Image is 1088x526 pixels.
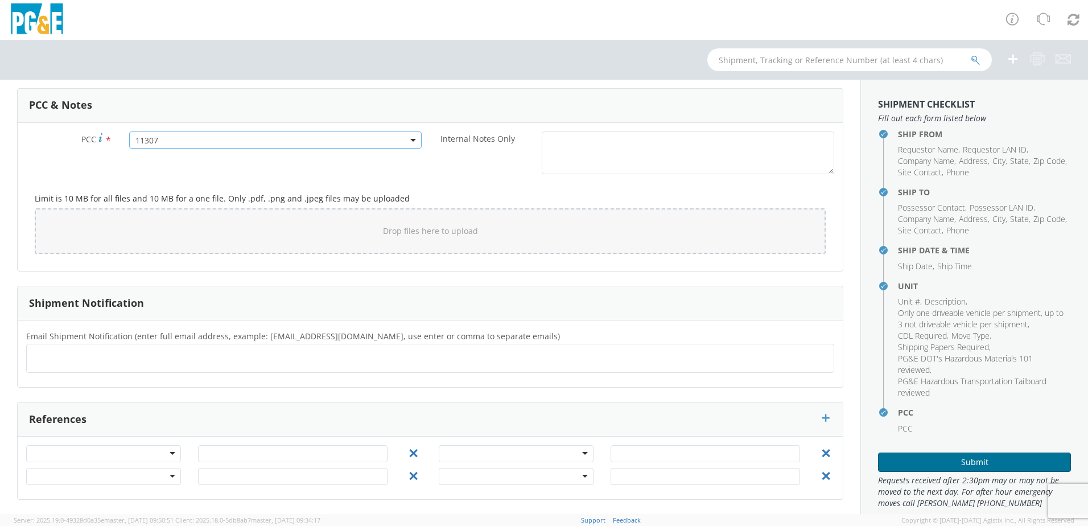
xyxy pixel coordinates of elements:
span: Phone [946,167,969,178]
li: , [898,144,960,155]
span: Email Shipment Notification (enter full email address, example: jdoe01@agistix.com, use enter or ... [26,331,560,342]
li: , [898,167,943,178]
h3: PCC & Notes [29,100,92,111]
h5: Limit is 10 MB for all files and 10 MB for a one file. Only .pdf, .png and .jpeg files may be upl... [35,194,826,203]
span: Server: 2025.19.0-49328d0a35e [14,516,174,524]
li: , [1033,213,1067,225]
span: Company Name [898,155,954,166]
span: Site Contact [898,225,942,236]
span: master, [DATE] 09:50:51 [104,516,174,524]
span: Description [925,296,966,307]
span: master, [DATE] 09:34:17 [251,516,320,524]
h4: Ship From [898,130,1071,138]
h4: Unit [898,282,1071,290]
strong: Shipment Checklist [878,98,975,110]
li: , [1033,155,1067,167]
li: , [898,296,922,307]
span: Copyright © [DATE]-[DATE] Agistix Inc., All Rights Reserved [901,516,1074,525]
li: , [959,155,990,167]
span: PCC [898,423,913,434]
span: Requestor Name [898,144,958,155]
span: City [992,155,1005,166]
li: , [925,296,967,307]
h3: References [29,414,86,425]
span: PG&E DOT's Hazardous Materials 101 reviewed [898,353,1033,375]
span: State [1010,213,1029,224]
span: Only one driveable vehicle per shipment, up to 3 not driveable vehicle per shipment [898,307,1064,330]
li: , [970,202,1035,213]
h4: Ship To [898,188,1071,196]
span: Client: 2025.18.0-5db8ab7 [175,516,320,524]
li: , [898,213,956,225]
span: State [1010,155,1029,166]
button: Submit [878,453,1071,472]
span: Requestor LAN ID [963,144,1027,155]
span: Drop files here to upload [383,225,478,236]
span: 11307 [135,135,415,146]
span: Possessor LAN ID [970,202,1033,213]
span: Fill out each form listed below [878,113,1071,124]
span: Possessor Contact [898,202,965,213]
li: , [898,342,991,353]
input: Shipment, Tracking or Reference Number (at least 4 chars) [707,48,992,71]
span: Internal Notes Only [440,133,515,144]
span: Site Contact [898,167,942,178]
li: , [992,213,1007,225]
li: , [898,353,1068,376]
span: CDL Required [898,330,947,341]
h3: Shipment Notification [29,298,144,309]
a: Feedback [613,516,641,524]
li: , [898,307,1068,330]
li: , [898,202,967,213]
li: , [959,213,990,225]
span: Address [959,213,988,224]
a: Support [581,516,605,524]
li: , [963,144,1028,155]
h4: Ship Date & Time [898,246,1071,254]
span: PCC [81,134,96,145]
li: , [1010,213,1031,225]
li: , [898,261,934,272]
span: Shipping Papers Required [898,342,989,352]
img: pge-logo-06675f144f4cfa6a6814.png [9,3,65,37]
li: , [898,330,949,342]
li: , [951,330,991,342]
span: PG&E Hazardous Transportation Tailboard reviewed [898,376,1046,398]
h4: PCC [898,408,1071,417]
li: , [1010,155,1031,167]
span: Unit # [898,296,920,307]
span: Company Name [898,213,954,224]
li: , [992,155,1007,167]
span: Phone [946,225,969,236]
span: Address [959,155,988,166]
span: Ship Time [937,261,972,272]
span: 11307 [129,131,422,149]
span: City [992,213,1005,224]
li: , [898,225,943,236]
span: Zip Code [1033,155,1065,166]
span: Ship Date [898,261,933,272]
span: Move Type [951,330,990,341]
li: , [898,155,956,167]
span: Requests received after 2:30pm may or may not be moved to the next day. For after hour emergency ... [878,475,1071,509]
span: Zip Code [1033,213,1065,224]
